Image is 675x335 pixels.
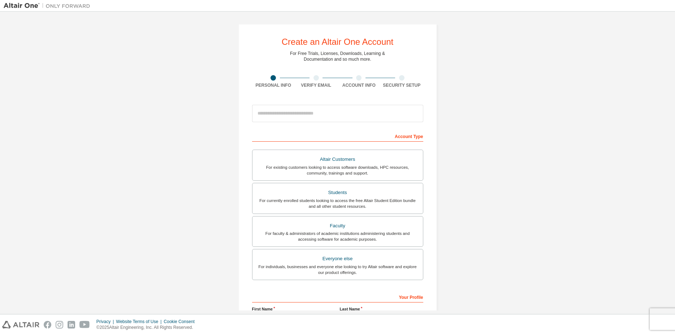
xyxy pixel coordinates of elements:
[257,221,419,231] div: Faculty
[96,319,116,325] div: Privacy
[164,319,199,325] div: Cookie Consent
[79,321,90,328] img: youtube.svg
[257,264,419,275] div: For individuals, businesses and everyone else looking to try Altair software and explore our prod...
[257,164,419,176] div: For existing customers looking to access software downloads, HPC resources, community, trainings ...
[257,254,419,264] div: Everyone else
[4,2,94,9] img: Altair One
[44,321,51,328] img: facebook.svg
[96,325,199,331] p: © 2025 Altair Engineering, Inc. All Rights Reserved.
[252,291,423,302] div: Your Profile
[56,321,63,328] img: instagram.svg
[252,306,336,312] label: First Name
[338,82,381,88] div: Account Info
[257,188,419,198] div: Students
[2,321,39,328] img: altair_logo.svg
[252,82,295,88] div: Personal Info
[252,130,423,142] div: Account Type
[257,198,419,209] div: For currently enrolled students looking to access the free Altair Student Edition bundle and all ...
[282,38,394,46] div: Create an Altair One Account
[340,306,423,312] label: Last Name
[295,82,338,88] div: Verify Email
[380,82,423,88] div: Security Setup
[68,321,75,328] img: linkedin.svg
[116,319,164,325] div: Website Terms of Use
[257,231,419,242] div: For faculty & administrators of academic institutions administering students and accessing softwa...
[257,154,419,164] div: Altair Customers
[290,51,385,62] div: For Free Trials, Licenses, Downloads, Learning & Documentation and so much more.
